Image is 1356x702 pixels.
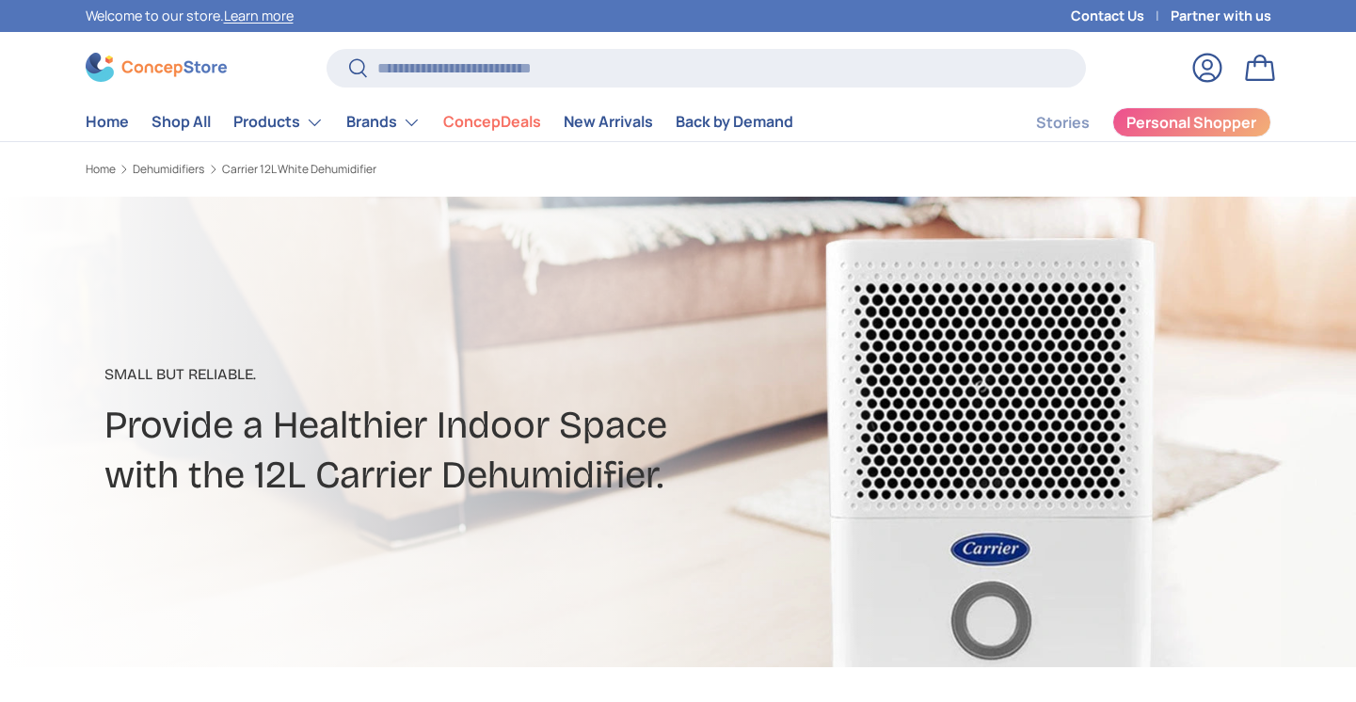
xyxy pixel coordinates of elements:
a: Home [86,164,116,175]
a: ConcepDeals [443,104,541,140]
a: Dehumidifiers [133,164,204,175]
img: ConcepStore [86,53,227,82]
a: Brands [346,104,421,141]
a: Contact Us [1071,6,1171,26]
a: Products [233,104,324,141]
summary: Brands [335,104,432,141]
a: Shop All [152,104,211,140]
span: Personal Shopper [1126,115,1256,130]
nav: Secondary [991,104,1271,141]
a: Partner with us [1171,6,1271,26]
a: Home [86,104,129,140]
h2: Provide a Healthier Indoor Space with the 12L Carrier Dehumidifier. [104,401,827,500]
p: Welcome to our store. [86,6,294,26]
nav: Breadcrumbs [86,161,714,178]
nav: Primary [86,104,793,141]
a: Stories [1036,104,1090,141]
a: New Arrivals [564,104,653,140]
a: Carrier 12L White Dehumidifier [222,164,376,175]
a: Personal Shopper [1112,107,1271,137]
summary: Products [222,104,335,141]
p: Small But Reliable. [104,363,827,386]
a: Learn more [224,7,294,24]
a: Back by Demand [676,104,793,140]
